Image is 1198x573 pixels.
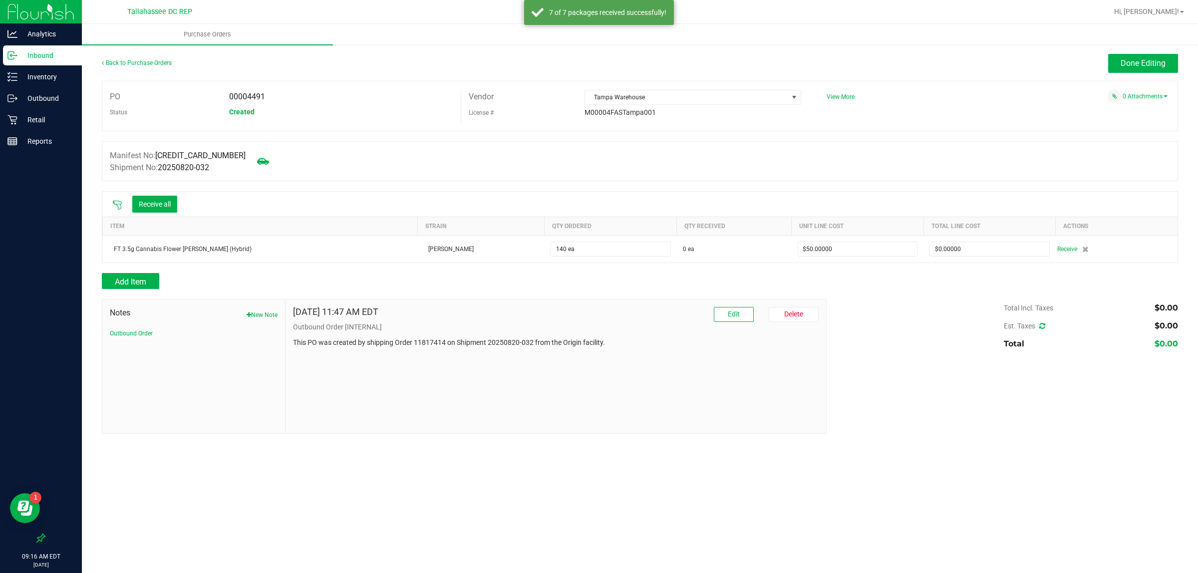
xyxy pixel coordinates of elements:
th: Qty Received [677,217,792,235]
label: Vendor [469,89,494,104]
th: Actions [1056,217,1178,235]
th: Unit Line Cost [792,217,924,235]
th: Total Line Cost [923,217,1056,235]
label: Pin the sidebar to full width on large screens [36,533,46,543]
div: FT 3.5g Cannabis Flower [PERSON_NAME] (Hybrid) [109,245,412,254]
label: Status [110,105,127,120]
span: $0.00 [1155,321,1178,330]
p: This PO was created by shipping Order 11817414 on Shipment 20250820-032 from the Origin facility. [293,337,819,348]
span: 0 ea [683,245,694,254]
th: Qty Ordered [545,217,677,235]
p: Outbound [17,92,77,104]
span: Delete [784,310,803,318]
span: Add Item [115,277,146,286]
span: 00004491 [229,92,265,101]
span: Tampa Warehouse [585,90,788,104]
p: 09:16 AM EDT [4,552,77,561]
span: Done Editing [1121,58,1166,68]
button: Receive all [132,196,177,213]
p: Reports [17,135,77,147]
span: [CREDIT_CARD_NUMBER] [155,151,246,160]
span: Attach a document [1108,89,1121,103]
span: Receive [1057,243,1077,255]
input: $0.00000 [930,242,1049,256]
inline-svg: Analytics [7,29,17,39]
span: [PERSON_NAME] [423,246,474,253]
p: Inbound [17,49,77,61]
span: Total [1004,339,1024,348]
span: Est. Taxes [1004,322,1045,330]
button: Edit [714,307,754,322]
button: Add Item [102,273,159,289]
a: View More [827,93,855,100]
a: Purchase Orders [82,24,333,45]
span: Edit [728,310,740,318]
inline-svg: Retail [7,115,17,125]
span: $0.00 [1155,339,1178,348]
label: PO [110,89,120,104]
iframe: Resource center unread badge [29,492,41,504]
inline-svg: Outbound [7,93,17,103]
button: Outbound Order [110,329,153,338]
span: $0.00 [1155,303,1178,312]
th: Item [103,217,418,235]
span: Mark as not Arrived [253,151,273,171]
span: Purchase Orders [170,30,245,39]
span: M00004FASTampa001 [585,108,656,116]
span: 20250820-032 [158,163,209,172]
inline-svg: Inventory [7,72,17,82]
button: Delete [769,307,819,322]
inline-svg: Reports [7,136,17,146]
p: [DATE] [4,561,77,569]
p: Inventory [17,71,77,83]
iframe: Resource center [10,493,40,523]
button: Done Editing [1108,54,1178,73]
button: New Note [247,310,278,319]
span: Hi, [PERSON_NAME]! [1114,7,1179,15]
label: Manifest No: [110,150,246,162]
a: Back to Purchase Orders [102,59,172,66]
span: Total Incl. Taxes [1004,304,1053,312]
input: $0.00000 [798,242,917,256]
inline-svg: Inbound [7,50,17,60]
label: Shipment No: [110,162,209,174]
a: 0 Attachments [1123,93,1168,100]
div: 7 of 7 packages received successfully! [549,7,666,17]
p: Analytics [17,28,77,40]
span: Notes [110,307,278,319]
label: License # [469,105,494,120]
input: 0 ea [551,242,670,256]
p: Retail [17,114,77,126]
span: Scan packages to receive [112,200,122,210]
h4: [DATE] 11:47 AM EDT [293,307,378,317]
th: Strain [417,217,544,235]
p: Outbound Order [INTERNAL] [293,322,819,332]
span: Tallahassee DC REP [127,7,192,16]
span: Created [229,108,255,116]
